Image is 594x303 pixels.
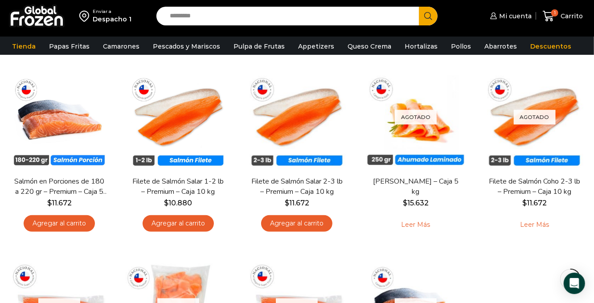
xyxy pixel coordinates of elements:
a: Filete de Salmón Salar 2-3 lb – Premium – Caja 10 kg [250,176,344,197]
span: Carrito [558,12,583,20]
a: Pulpa de Frutas [229,38,289,55]
a: Papas Fritas [45,38,94,55]
a: Filete de Salmón Salar 1-2 lb – Premium – Caja 10 kg [131,176,225,197]
a: Pescados y Mariscos [148,38,225,55]
bdi: 11.672 [47,199,72,207]
a: Salmón en Porciones de 180 a 220 gr – Premium – Caja 5 kg [12,176,107,197]
a: Filete de Salmón Coho 2-3 lb – Premium – Caja 10 kg [487,176,582,197]
a: Leé más sobre “Salmón Ahumado Laminado - Caja 5 kg” [388,215,444,234]
img: address-field-icon.svg [79,8,93,24]
a: Agregar al carrito: “Filete de Salmón Salar 1-2 lb – Premium - Caja 10 kg” [143,215,214,232]
a: Camarones [98,38,144,55]
a: Abarrotes [480,38,521,55]
button: Search button [419,7,438,25]
span: $ [403,199,407,207]
a: 1 Carrito [541,6,585,27]
span: $ [164,199,168,207]
a: Appetizers [294,38,339,55]
a: Mi cuenta [488,7,532,25]
span: $ [522,199,527,207]
div: Open Intercom Messenger [564,273,585,294]
span: 1 [551,9,558,16]
a: Tienda [8,38,40,55]
a: Agregar al carrito: “Filete de Salmón Salar 2-3 lb - Premium - Caja 10 kg” [261,215,332,232]
a: Descuentos [526,38,576,55]
span: $ [47,199,52,207]
span: Mi cuenta [497,12,532,20]
div: Enviar a [93,8,131,15]
div: Despacho 1 [93,15,131,24]
span: $ [285,199,289,207]
a: [PERSON_NAME] – Caja 5 kg [369,176,463,197]
a: Hortalizas [400,38,442,55]
a: Agregar al carrito: “Salmón en Porciones de 180 a 220 gr - Premium - Caja 5 kg” [24,215,95,232]
a: Leé más sobre “Filete de Salmón Coho 2-3 lb - Premium - Caja 10 kg” [506,215,563,234]
bdi: 11.672 [285,199,309,207]
bdi: 11.672 [522,199,547,207]
bdi: 15.632 [403,199,429,207]
p: Agotado [395,110,437,124]
p: Agotado [514,110,556,124]
bdi: 10.880 [164,199,192,207]
a: Pollos [447,38,475,55]
a: Queso Crema [343,38,396,55]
